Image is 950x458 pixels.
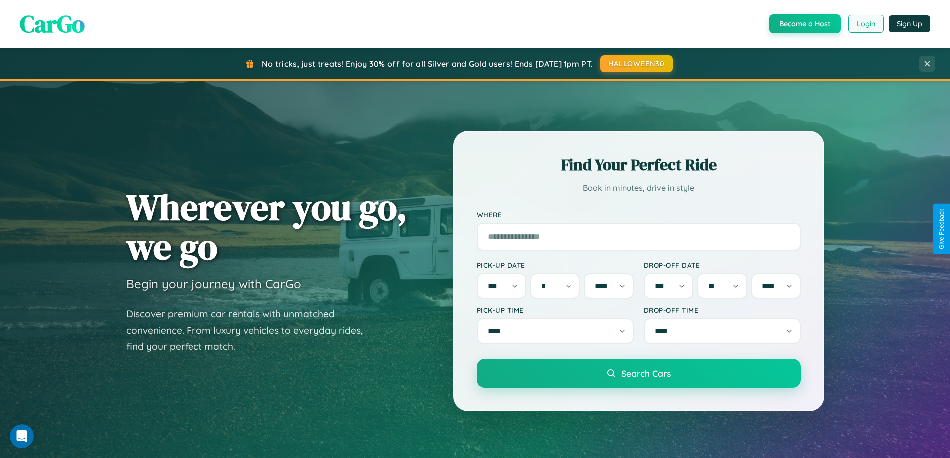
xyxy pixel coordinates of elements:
[477,306,634,314] label: Pick-up Time
[938,209,945,249] div: Give Feedback
[477,154,801,176] h2: Find Your Perfect Ride
[621,368,671,379] span: Search Cars
[477,181,801,195] p: Book in minutes, drive in style
[262,59,593,69] span: No tricks, just treats! Enjoy 30% off for all Silver and Gold users! Ends [DATE] 1pm PT.
[477,261,634,269] label: Pick-up Date
[644,306,801,314] label: Drop-off Time
[600,55,673,72] button: HALLOWEEN30
[889,15,930,32] button: Sign Up
[477,359,801,388] button: Search Cars
[848,15,884,33] button: Login
[126,276,301,291] h3: Begin your journey with CarGo
[477,210,801,219] label: Where
[126,306,376,355] p: Discover premium car rentals with unmatched convenience. From luxury vehicles to everyday rides, ...
[20,7,85,40] span: CarGo
[769,14,841,33] button: Become a Host
[10,424,34,448] iframe: Intercom live chat
[126,187,407,266] h1: Wherever you go, we go
[644,261,801,269] label: Drop-off Date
